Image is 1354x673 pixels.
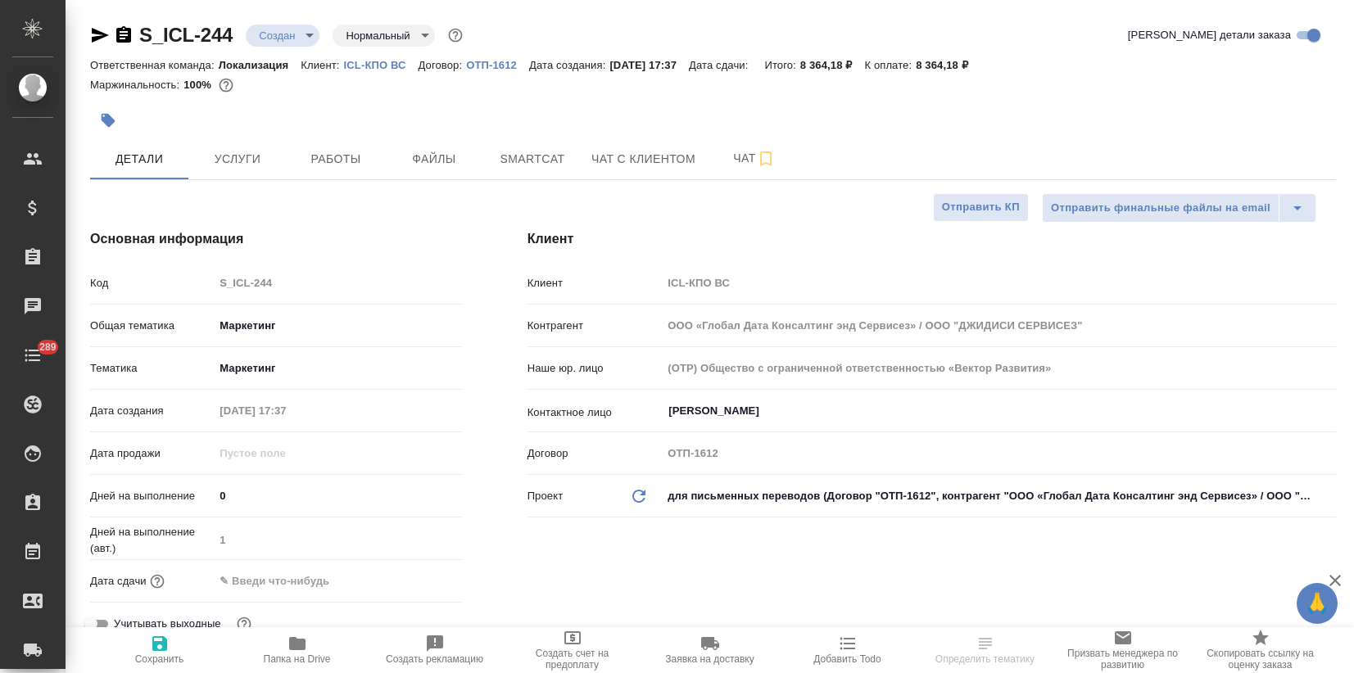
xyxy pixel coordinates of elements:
button: Заявка на доставку [641,627,779,673]
p: Локализация [219,59,301,71]
p: Итого: [764,59,799,71]
svg: Подписаться [756,149,776,169]
button: Скопировать ссылку для ЯМессенджера [90,25,110,45]
span: Сохранить [135,653,184,665]
a: S_ICL-244 [139,24,233,46]
p: Проект [528,488,564,504]
span: Призвать менеджера по развитию [1064,648,1182,671]
button: Определить тематику [917,627,1054,673]
div: Маркетинг [214,355,461,382]
input: Пустое поле [214,441,357,465]
span: Услуги [198,149,277,169]
span: Smartcat [493,149,572,169]
p: ICL-КПО ВС [344,59,419,71]
input: Пустое поле [662,314,1336,337]
p: Дата создания [90,403,214,419]
p: Клиент: [301,59,343,71]
h4: Основная информация [90,229,462,249]
p: К оплате: [864,59,916,71]
p: Код [90,275,214,291]
a: ICL-КПО ВС [344,57,419,71]
p: Ответственная команда: [90,59,219,71]
span: Файлы [395,149,473,169]
a: 289 [4,335,61,376]
input: ✎ Введи что-нибудь [214,569,357,593]
button: Скопировать ссылку на оценку заказа [1192,627,1329,673]
input: Пустое поле [662,271,1336,295]
button: Отправить финальные файлы на email [1042,193,1279,223]
button: Доп статусы указывают на важность/срочность заказа [445,25,466,46]
p: Дней на выполнение (авт.) [90,524,214,557]
button: Open [1327,409,1330,413]
input: Пустое поле [214,399,357,422]
p: Клиент [528,275,663,291]
span: Определить тематику [935,653,1035,665]
a: ОТП-1612 [466,57,529,71]
p: Дата сдачи [90,573,147,589]
p: Дата продажи [90,445,214,462]
span: Папка на Drive [264,653,331,665]
button: Нормальный [341,29,414,43]
span: Отправить финальные файлы на email [1051,199,1270,218]
button: Призвать менеджера по развитию [1054,627,1192,673]
span: [PERSON_NAME] детали заказа [1128,27,1291,43]
p: Дата сдачи: [689,59,752,71]
button: Создать счет на предоплату [504,627,641,673]
span: Учитывать выходные [114,616,221,632]
span: Создать счет на предоплату [514,648,632,671]
div: Создан [333,25,434,47]
p: 8 364,18 ₽ [916,59,980,71]
p: 100% [183,79,215,91]
input: Пустое поле [214,271,461,295]
button: Создать рекламацию [366,627,504,673]
div: split button [1042,193,1316,223]
button: Добавить тэг [90,102,126,138]
button: Папка на Drive [229,627,366,673]
input: Пустое поле [214,528,461,552]
p: Договор: [419,59,467,71]
p: Контактное лицо [528,404,663,421]
p: 8 364,18 ₽ [800,59,865,71]
span: Отправить КП [942,198,1020,217]
button: Скопировать ссылку [114,25,134,45]
p: Дней на выполнение [90,488,214,504]
span: Чат с клиентом [591,149,695,169]
button: 🙏 [1297,583,1338,624]
p: ОТП-1612 [466,59,529,71]
p: Общая тематика [90,318,214,334]
div: Маркетинг [214,312,461,340]
div: Создан [246,25,319,47]
button: Сохранить [91,627,229,673]
button: Создан [254,29,300,43]
span: Чат [715,148,794,169]
button: Выбери, если сб и вс нужно считать рабочими днями для выполнения заказа. [233,613,255,635]
span: Работы [297,149,375,169]
div: для письменных переводов (Договор "ОТП-1612", контрагент "ООО «Глобал Дата Консалтинг энд Сервисе... [662,482,1336,510]
span: Детали [100,149,179,169]
p: Контрагент [528,318,663,334]
input: Пустое поле [662,356,1336,380]
h4: Клиент [528,229,1336,249]
p: Маржинальность: [90,79,183,91]
button: 0.00 RUB; [215,75,237,96]
button: Добавить Todo [779,627,917,673]
button: Если добавить услуги и заполнить их объемом, то дата рассчитается автоматически [147,571,168,592]
span: Добавить Todo [813,653,881,665]
span: 🙏 [1303,586,1331,621]
p: Договор [528,445,663,462]
span: Создать рекламацию [386,653,483,665]
p: Наше юр. лицо [528,360,663,377]
span: Скопировать ссылку на оценку заказа [1202,648,1320,671]
p: Дата создания: [529,59,609,71]
span: 289 [29,339,66,355]
p: Тематика [90,360,214,377]
input: ✎ Введи что-нибудь [214,484,461,508]
span: Заявка на доставку [665,653,754,665]
p: [DATE] 17:37 [609,59,689,71]
input: Пустое поле [662,441,1336,465]
button: Отправить КП [933,193,1029,222]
